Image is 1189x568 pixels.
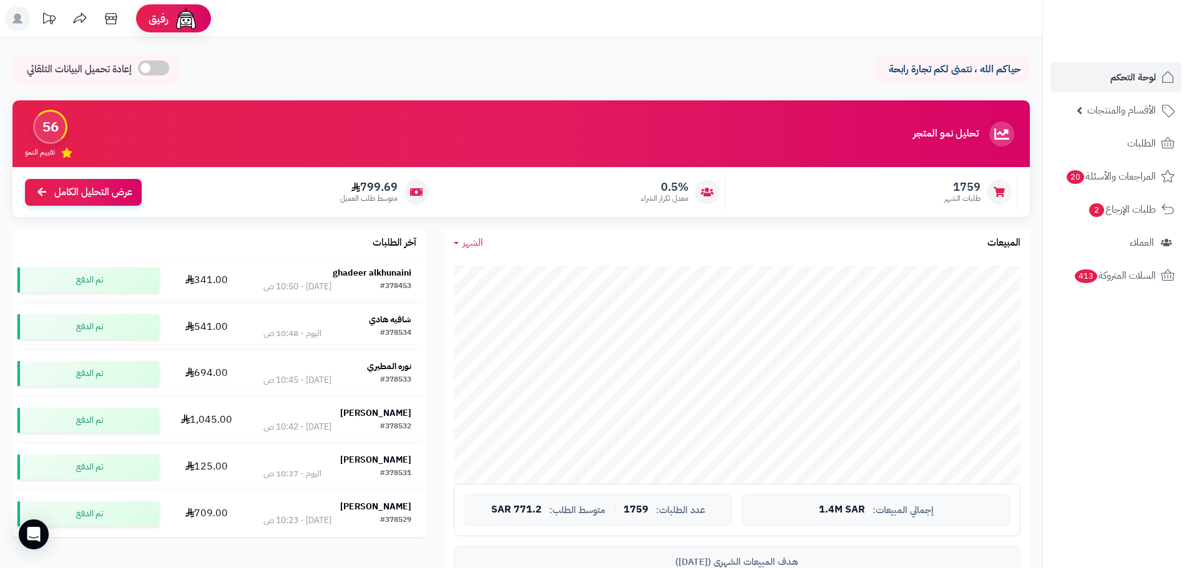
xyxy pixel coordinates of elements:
td: 341.00 [164,257,248,303]
div: #378531 [380,468,411,480]
span: متوسط طلب العميل [340,193,398,204]
span: عدد الطلبات: [656,505,705,516]
h3: المبيعات [987,238,1020,249]
strong: نوره المطيري [367,360,411,373]
div: #378453 [380,281,411,293]
span: إجمالي المبيعات: [873,505,934,516]
span: الأقسام والمنتجات [1087,102,1156,119]
span: 799.69 [340,180,398,194]
div: #378529 [380,514,411,527]
strong: ghadeer alkhunaini [333,266,411,279]
div: اليوم - 10:37 ص [263,468,321,480]
span: معدل تكرار الشراء [641,193,688,204]
div: تم الدفع [17,455,159,479]
span: 1.4M SAR [819,504,865,516]
a: الطلبات [1050,128,1182,158]
strong: [PERSON_NAME] [340,453,411,466]
div: #378532 [380,421,411,433]
span: تقييم النمو [25,147,55,158]
td: 709.00 [164,491,248,537]
span: الشهر [462,235,483,250]
h3: تحليل نمو المتجر [913,128,979,140]
a: السلات المتروكة413 [1050,261,1182,291]
div: تم الدفع [17,361,159,386]
span: 2 [1089,203,1104,217]
div: #378534 [380,327,411,340]
strong: [PERSON_NAME] [340,407,411,420]
div: اليوم - 10:48 ص [263,327,321,340]
div: [DATE] - 10:42 ص [263,421,331,433]
div: [DATE] - 10:50 ص [263,281,331,293]
a: العملاء [1050,228,1182,258]
div: تم الدفع [17,267,159,292]
span: العملاء [1130,234,1154,251]
span: السلات المتروكة [1074,267,1156,284]
span: المراجعات والأسئلة [1065,168,1156,185]
td: 1,045.00 [164,397,248,443]
span: إعادة تحميل البيانات التلقائي [27,62,132,77]
div: #378533 [380,374,411,387]
span: 0.5% [641,180,688,194]
a: تحديثات المنصة [33,6,64,34]
strong: شافيه هادي [369,313,411,326]
span: 1759 [944,180,981,194]
span: 413 [1075,269,1097,283]
span: عرض التحليل الكامل [54,185,132,200]
strong: [PERSON_NAME] [340,500,411,513]
span: 771.2 SAR [491,504,542,516]
td: 694.00 [164,350,248,397]
div: [DATE] - 10:23 ص [263,514,331,527]
a: عرض التحليل الكامل [25,179,142,206]
a: طلبات الإرجاع2 [1050,195,1182,224]
a: الشهر [454,236,483,250]
td: 125.00 [164,444,248,490]
span: | [613,505,616,514]
span: لوحة التحكم [1110,69,1156,86]
a: المراجعات والأسئلة20 [1050,161,1182,191]
span: 20 [1067,170,1084,184]
span: الطلبات [1127,135,1156,152]
img: ai-face.png [174,6,198,31]
p: حياكم الله ، نتمنى لكم تجارة رابحة [883,62,1020,77]
span: 1759 [624,504,648,516]
div: تم الدفع [17,314,159,339]
span: رفيق [149,11,169,26]
div: تم الدفع [17,501,159,526]
h3: آخر الطلبات [373,238,416,249]
div: [DATE] - 10:45 ص [263,374,331,387]
div: Open Intercom Messenger [19,519,49,549]
td: 541.00 [164,304,248,350]
span: متوسط الطلب: [549,505,605,516]
div: تم الدفع [17,408,159,433]
a: لوحة التحكم [1050,62,1182,92]
span: طلبات الإرجاع [1088,201,1156,218]
span: طلبات الشهر [944,193,981,204]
